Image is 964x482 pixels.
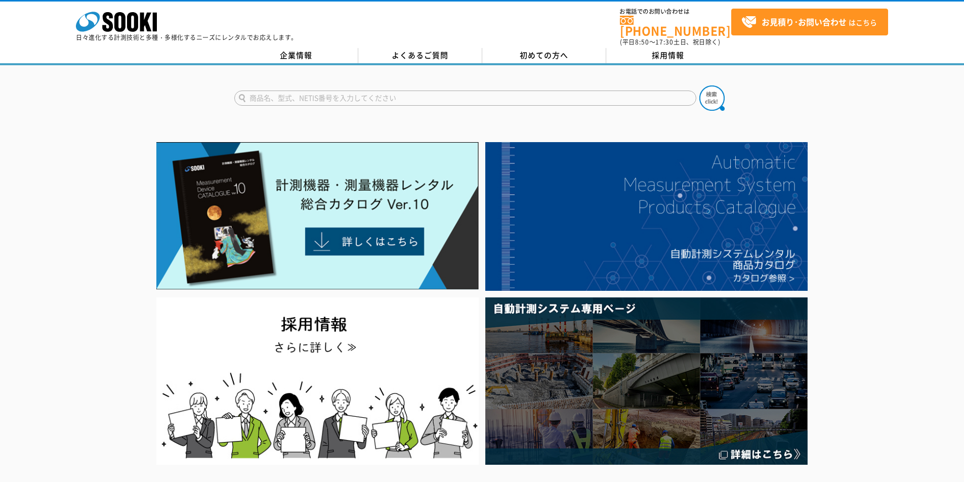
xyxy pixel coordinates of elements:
[234,91,696,106] input: 商品名、型式、NETIS番号を入力してください
[485,142,808,291] img: 自動計測システムカタログ
[620,37,720,47] span: (平日 ～ 土日、祝日除く)
[635,37,649,47] span: 8:50
[76,34,298,40] p: 日々進化する計測技術と多種・多様化するニーズにレンタルでお応えします。
[620,9,731,15] span: お電話でのお問い合わせは
[234,48,358,63] a: 企業情報
[620,16,731,36] a: [PHONE_NUMBER]
[520,50,568,61] span: 初めての方へ
[156,297,479,465] img: SOOKI recruit
[482,48,606,63] a: 初めての方へ
[699,85,725,111] img: btn_search.png
[606,48,730,63] a: 採用情報
[358,48,482,63] a: よくあるご質問
[156,142,479,290] img: Catalog Ver10
[655,37,674,47] span: 17:30
[762,16,847,28] strong: お見積り･お問い合わせ
[741,15,877,30] span: はこちら
[731,9,888,35] a: お見積り･お問い合わせはこちら
[485,297,808,465] img: 自動計測システム専用ページ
